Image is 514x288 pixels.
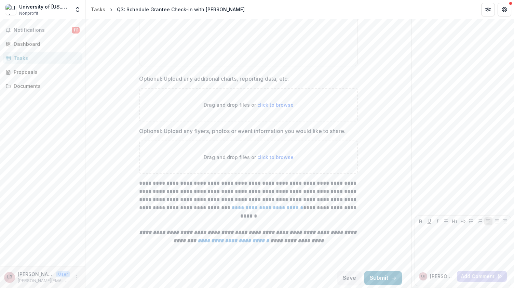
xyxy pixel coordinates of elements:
[19,3,70,10] div: University of [US_STATE] Foundation
[117,6,245,13] div: Q3: Schedule Grantee Check-in with [PERSON_NAME]
[498,3,511,16] button: Get Help
[73,3,82,16] button: Open entity switcher
[56,271,70,277] p: User
[19,10,38,16] span: Nonprofit
[476,217,484,225] button: Ordered List
[481,3,495,16] button: Partners
[450,217,459,225] button: Heading 1
[337,271,362,285] button: Save
[14,68,77,76] div: Proposals
[459,217,467,225] button: Heading 2
[421,275,425,278] div: Leah Brumbaugh
[467,217,475,225] button: Bullet List
[204,101,294,108] p: Drag and drop files or
[18,271,53,278] p: [PERSON_NAME]
[88,4,247,14] nav: breadcrumb
[14,40,77,48] div: Dashboard
[501,217,509,225] button: Align Right
[484,217,492,225] button: Align Left
[72,27,80,34] span: 111
[433,217,442,225] button: Italicize
[139,75,289,83] p: Optional: Upload any additional charts, reporting data, etc.
[417,217,425,225] button: Bold
[7,275,12,279] div: Leah Brumbaugh
[493,217,501,225] button: Align Center
[5,4,16,15] img: University of Oklahoma Foundation
[73,273,81,282] button: More
[91,6,105,13] div: Tasks
[257,102,294,108] span: click to browse
[430,273,454,280] p: [PERSON_NAME] B
[14,82,77,90] div: Documents
[457,271,507,282] button: Add Comment
[14,54,77,62] div: Tasks
[139,127,346,135] p: Optional: Upload any flyers, photos or event information you would like to share.
[204,154,294,161] p: Drag and drop files or
[425,217,433,225] button: Underline
[257,154,294,160] span: click to browse
[18,278,70,284] p: [PERSON_NAME][EMAIL_ADDRESS][DOMAIN_NAME]
[364,271,402,285] button: Submit
[442,217,450,225] button: Strike
[14,27,72,33] span: Notifications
